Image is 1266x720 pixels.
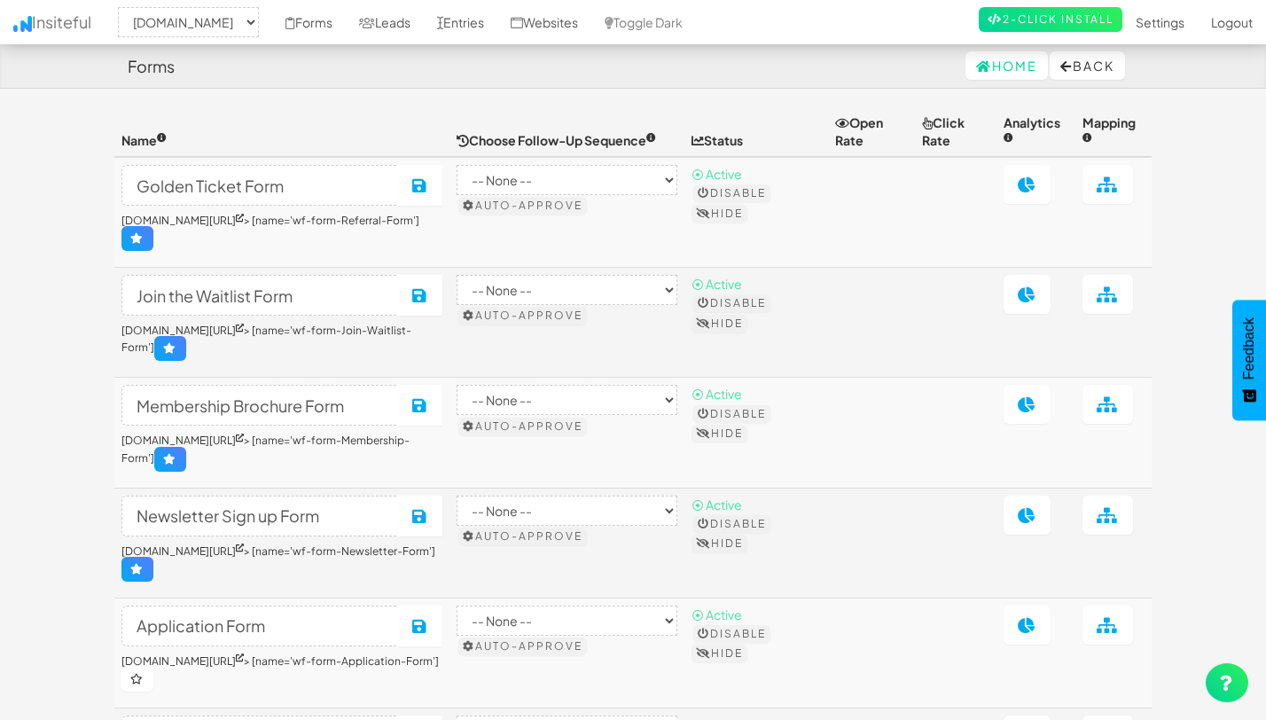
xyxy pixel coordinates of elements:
[692,315,747,333] button: Hide
[121,434,442,471] h6: > [name='wf-form-Membership-Form']
[828,106,915,157] th: Open Rate
[692,205,747,223] button: Hide
[121,655,442,692] h6: > [name='wf-form-Application-Form']
[13,16,32,32] img: icon.png
[457,132,656,148] span: Choose Follow-Up Sequence
[965,51,1048,80] a: Home
[121,496,399,536] input: Nickname your form (internal use only)
[693,184,770,202] button: Disable
[121,385,399,426] input: Nickname your form (internal use only)
[692,607,742,622] span: ⦿ Active
[692,425,747,442] button: Hide
[1004,114,1060,148] span: Analytics
[121,214,244,227] a: [DOMAIN_NAME][URL]
[458,418,587,435] button: Auto-approve
[458,307,587,325] button: Auto-approve
[1232,300,1266,420] button: Feedback - Show survey
[1082,114,1136,148] span: Mapping
[693,515,770,533] button: Disable
[692,535,747,552] button: Hide
[121,545,442,582] h6: > [name='wf-form-Newsletter-Form']
[458,197,587,215] button: Auto-approve
[121,215,442,251] h6: > [name='wf-form-Referral-Form']
[693,294,770,312] button: Disable
[128,58,175,75] h4: Forms
[121,325,442,361] h6: > [name='wf-form-Join-Waitlist-Form']
[1050,51,1125,80] button: Back
[121,275,399,316] input: Nickname your form (internal use only)
[693,625,770,643] button: Disable
[458,528,587,545] button: Auto-approve
[693,405,770,423] button: Disable
[684,106,828,157] th: Status
[121,654,244,668] a: [DOMAIN_NAME][URL]
[121,434,244,447] a: [DOMAIN_NAME][URL]
[692,645,747,662] button: Hide
[121,165,399,206] input: Nickname your form (internal use only)
[1241,317,1257,380] span: Feedback
[692,166,742,182] span: ⦿ Active
[121,132,167,148] span: Name
[692,276,742,292] span: ⦿ Active
[692,386,742,402] span: ⦿ Active
[692,497,742,513] span: ⦿ Active
[979,7,1122,32] a: 2-Click Install
[121,606,399,646] input: Nickname your form (internal use only)
[458,638,587,655] button: Auto-approve
[915,106,996,157] th: Click Rate
[121,544,244,558] a: [DOMAIN_NAME][URL]
[121,324,244,337] a: [DOMAIN_NAME][URL]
